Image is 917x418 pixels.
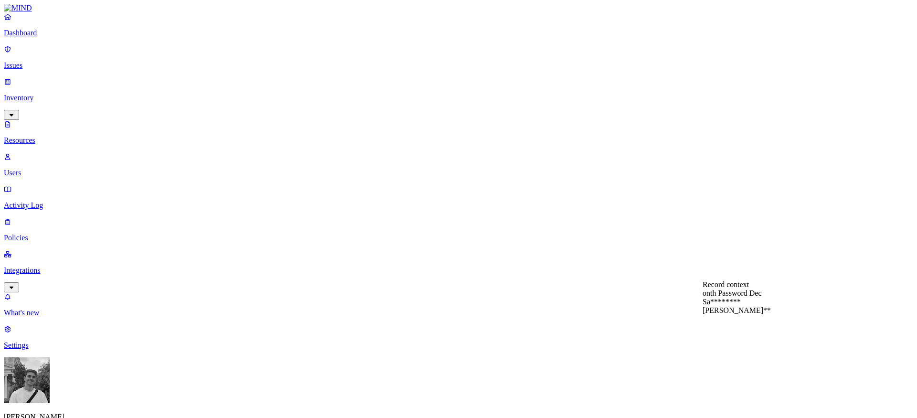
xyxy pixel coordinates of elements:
p: What's new [4,309,913,317]
img: Ignacio Rodriguez Paez [4,357,50,403]
p: Issues [4,61,913,70]
p: Activity Log [4,201,913,210]
p: Users [4,169,913,177]
div: Record context [703,280,771,289]
p: Settings [4,341,913,350]
p: Policies [4,234,913,242]
p: Dashboard [4,29,913,37]
img: MIND [4,4,32,12]
p: Inventory [4,94,913,102]
p: Integrations [4,266,913,275]
p: Resources [4,136,913,145]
